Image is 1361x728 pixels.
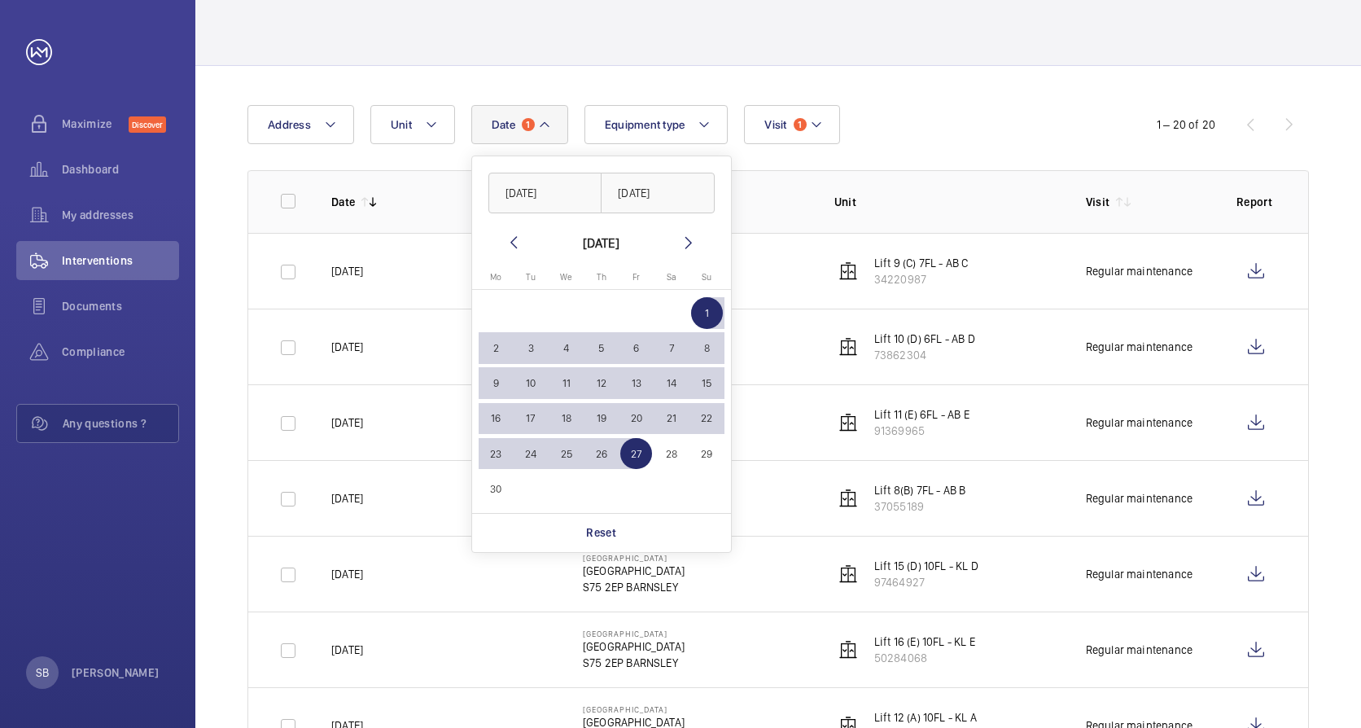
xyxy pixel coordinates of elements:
[583,563,685,579] p: [GEOGRAPHIC_DATA]
[515,438,547,470] span: 24
[550,403,582,435] span: 18
[550,332,582,364] span: 4
[550,438,582,470] span: 25
[515,367,547,399] span: 10
[654,366,689,401] button: June 14, 2025
[1086,566,1193,582] div: Regular maintenance
[583,579,685,595] p: S75 2EP BARNSLEY
[619,436,654,471] button: June 27, 2025
[62,252,179,269] span: Interventions
[526,272,536,283] span: Tu
[689,331,724,366] button: June 8, 2025
[63,415,178,432] span: Any questions ?
[72,664,160,681] p: [PERSON_NAME]
[331,263,363,279] p: [DATE]
[838,261,858,281] img: elevator.svg
[764,118,786,131] span: Visit
[549,401,584,436] button: June 18, 2025
[129,116,166,133] span: Discover
[838,413,858,432] img: elevator.svg
[583,629,685,638] p: [GEOGRAPHIC_DATA]
[247,105,354,144] button: Address
[689,436,724,471] button: June 29, 2025
[583,553,685,563] p: [GEOGRAPHIC_DATA]
[691,438,723,470] span: 29
[838,640,858,660] img: elevator.svg
[584,366,619,401] button: June 12, 2025
[514,366,549,401] button: June 10, 2025
[584,401,619,436] button: June 19, 2025
[560,272,572,283] span: We
[479,471,514,507] button: June 30, 2025
[62,344,179,360] span: Compliance
[583,638,685,655] p: [GEOGRAPHIC_DATA]
[605,118,685,131] span: Equipment type
[583,704,685,714] p: [GEOGRAPHIC_DATA]
[480,403,512,435] span: 16
[268,118,311,131] span: Address
[838,564,858,584] img: elevator.svg
[874,255,969,271] p: Lift 9 (C) 7FL - AB C
[620,438,652,470] span: 27
[619,331,654,366] button: June 6, 2025
[838,337,858,357] img: elevator.svg
[874,331,975,347] p: Lift 10 (D) 6FL - AB D
[667,272,676,283] span: Sa
[480,473,512,505] span: 30
[479,436,514,471] button: June 23, 2025
[619,401,654,436] button: June 20, 2025
[492,118,515,131] span: Date
[584,105,729,144] button: Equipment type
[1086,490,1193,507] div: Regular maintenance
[471,105,568,144] button: Date1
[585,367,617,399] span: 12
[62,161,179,178] span: Dashboard
[689,366,724,401] button: June 15, 2025
[36,664,49,681] p: SB
[702,272,711,283] span: Su
[331,414,363,431] p: [DATE]
[689,401,724,436] button: June 22, 2025
[656,403,688,435] span: 21
[514,401,549,436] button: June 17, 2025
[838,489,858,508] img: elevator.svg
[874,709,977,726] p: Lift 12 (A) 10FL - KL A
[874,558,978,574] p: Lift 15 (D) 10FL - KL D
[331,490,363,507] p: [DATE]
[874,271,969,287] p: 34220987
[331,339,363,355] p: [DATE]
[874,650,975,666] p: 50284068
[874,347,975,363] p: 73862304
[514,331,549,366] button: June 3, 2025
[585,332,617,364] span: 5
[656,367,688,399] span: 14
[583,655,685,671] p: S75 2EP BARNSLEY
[331,566,363,582] p: [DATE]
[601,173,715,213] input: DD/MM/YYYY
[331,642,363,658] p: [DATE]
[479,401,514,436] button: June 16, 2025
[691,332,723,364] span: 8
[549,436,584,471] button: June 25, 2025
[874,482,966,498] p: Lift 8(B) 7FL - AB B
[620,367,652,399] span: 13
[479,366,514,401] button: June 9, 2025
[874,406,969,423] p: Lift 11 (E) 6FL - AB E
[744,105,839,144] button: Visit1
[620,332,652,364] span: 6
[62,207,179,223] span: My addresses
[1236,194,1276,210] p: Report
[549,331,584,366] button: June 4, 2025
[597,272,606,283] span: Th
[1157,116,1215,133] div: 1 – 20 of 20
[794,118,807,131] span: 1
[62,298,179,314] span: Documents
[1086,194,1110,210] p: Visit
[874,574,978,590] p: 97464927
[619,366,654,401] button: June 13, 2025
[584,331,619,366] button: June 5, 2025
[479,331,514,366] button: June 2, 2025
[550,367,582,399] span: 11
[834,194,1060,210] p: Unit
[691,297,723,329] span: 1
